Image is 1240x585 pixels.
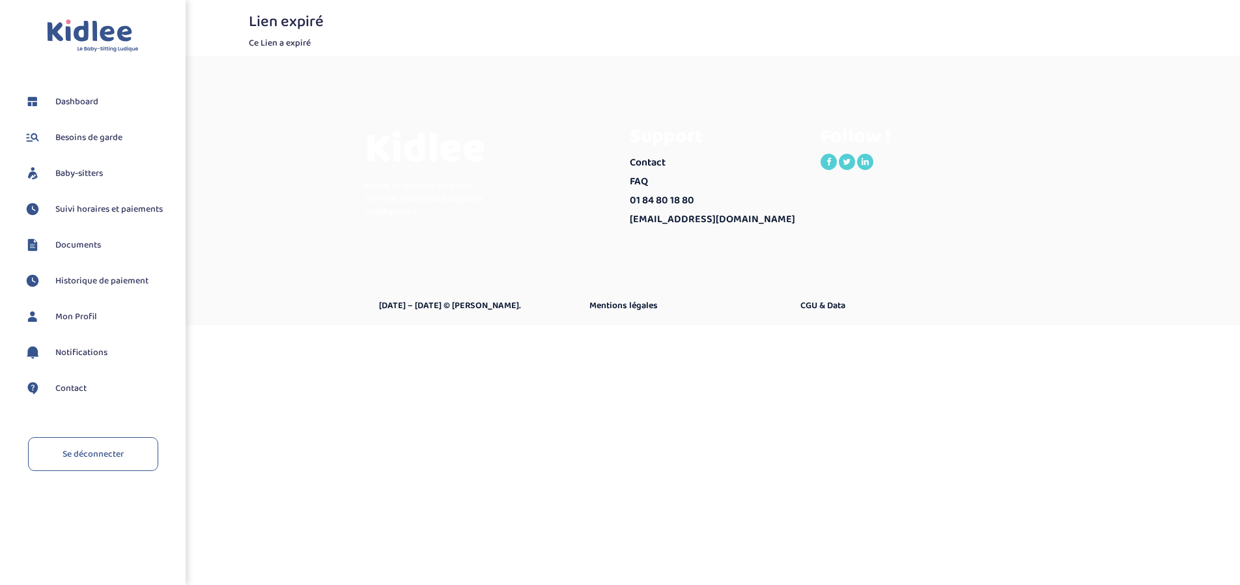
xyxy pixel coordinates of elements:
[249,13,991,30] h3: Lien expiré
[23,128,176,147] a: Besoins de garde
[28,437,158,471] a: Se déconnecter
[55,131,122,144] span: Besoins de garde
[23,271,176,291] a: Historique de paiement
[365,126,495,173] h3: Kidlee
[55,238,101,251] span: Documents
[23,235,176,255] a: Documents
[249,36,991,50] p: Ce Lien a expiré
[23,343,176,362] a: Notifications
[23,164,176,183] a: Baby-sitters
[23,343,42,362] img: notification.svg
[365,179,495,218] p: Kidlee, la solution de garde d’enfant innovante, ludique et intelligente !
[589,299,780,312] a: Mentions légales
[55,310,97,323] span: Mon Profil
[55,167,103,180] span: Baby-sitters
[55,382,87,395] span: Contact
[23,235,42,255] img: documents.svg
[821,126,992,147] h3: Follow !
[23,307,176,326] a: Mon Profil
[800,299,991,312] a: CGU & Data
[47,20,139,53] img: logo.svg
[630,173,801,192] a: FAQ
[379,299,570,312] a: [DATE] – [DATE] © [PERSON_NAME].
[23,92,176,111] a: Dashboard
[55,346,107,359] span: Notifications
[55,274,148,287] span: Historique de paiement
[23,378,42,398] img: contact.svg
[630,210,801,229] a: [EMAIL_ADDRESS][DOMAIN_NAME]
[23,307,42,326] img: profil.svg
[23,92,42,111] img: dashboard.svg
[23,199,42,219] img: suivihoraire.svg
[630,154,801,173] a: Contact
[23,164,42,183] img: babysitters.svg
[55,95,98,108] span: Dashboard
[55,203,163,216] span: Suivi horaires et paiements
[23,199,176,219] a: Suivi horaires et paiements
[630,126,801,147] h3: Support
[23,378,176,398] a: Contact
[23,271,42,291] img: suivihoraire.svg
[630,192,801,210] a: 01 84 80 18 80
[23,128,42,147] img: besoin.svg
